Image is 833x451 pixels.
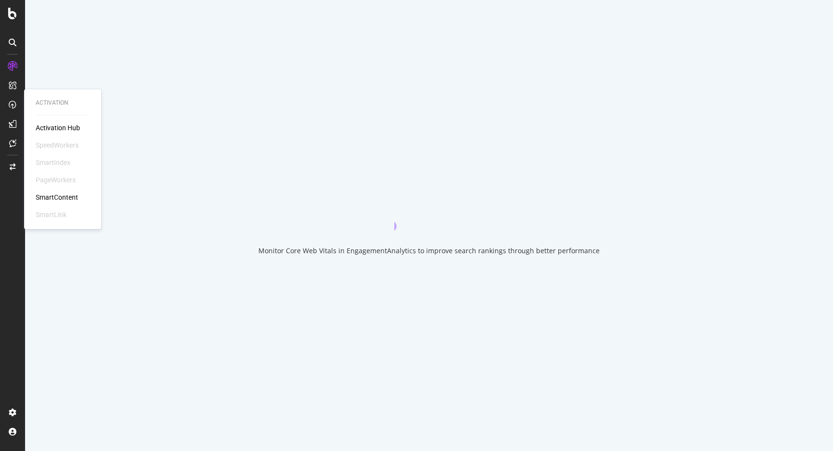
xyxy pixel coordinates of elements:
div: PageWorkers [36,175,76,185]
div: SpeedWorkers [36,140,79,150]
div: SmartLink [36,210,67,219]
div: animation [394,196,464,231]
div: Monitor Core Web Vitals in EngagementAnalytics to improve search rankings through better performance [258,246,600,256]
a: SmartContent [36,192,78,202]
div: SmartIndex [36,158,70,167]
div: Activation [36,99,90,107]
a: Activation Hub [36,123,80,133]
